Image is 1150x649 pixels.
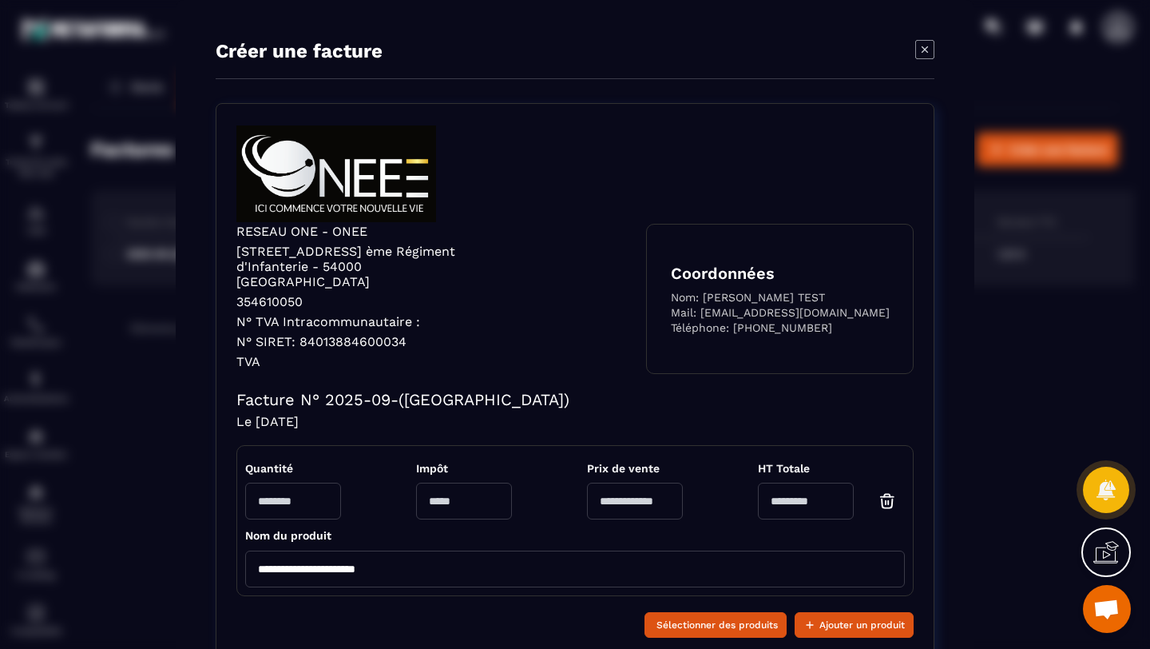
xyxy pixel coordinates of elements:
span: Impôt [416,462,512,475]
p: [STREET_ADDRESS] ème Régiment d'Infanterie - 54000 [GEOGRAPHIC_DATA] [236,244,486,289]
p: Mail: [EMAIL_ADDRESS][DOMAIN_NAME] [671,306,890,321]
p: N° TVA Intracommunautaire : [236,314,486,329]
p: 354610050 [236,294,486,309]
button: Ajouter un produit [795,612,914,638]
span: HT Totale [758,462,905,475]
div: Ouvrir le chat [1083,585,1131,633]
span: Nom du produit [245,529,331,542]
p: N° SIRET: 84013884600034 [236,334,486,349]
p: Nom: [PERSON_NAME] TEST [671,291,890,306]
h4: Facture N° 2025-09-([GEOGRAPHIC_DATA]) [236,390,914,409]
span: Sélectionner des produits [656,617,778,633]
span: Quantité [245,462,341,475]
span: Ajouter un produit [819,617,905,633]
span: Prix de vente [587,462,683,475]
h4: Le [DATE] [236,414,914,429]
p: Téléphone: [PHONE_NUMBER] [671,321,890,334]
img: logo [236,124,436,224]
button: Sélectionner des produits [644,612,787,638]
h4: Coordonnées [671,264,890,283]
p: Créer une facture [216,40,383,62]
p: TVA [236,354,486,369]
p: RESEAU ONE - ONEE [236,224,486,239]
